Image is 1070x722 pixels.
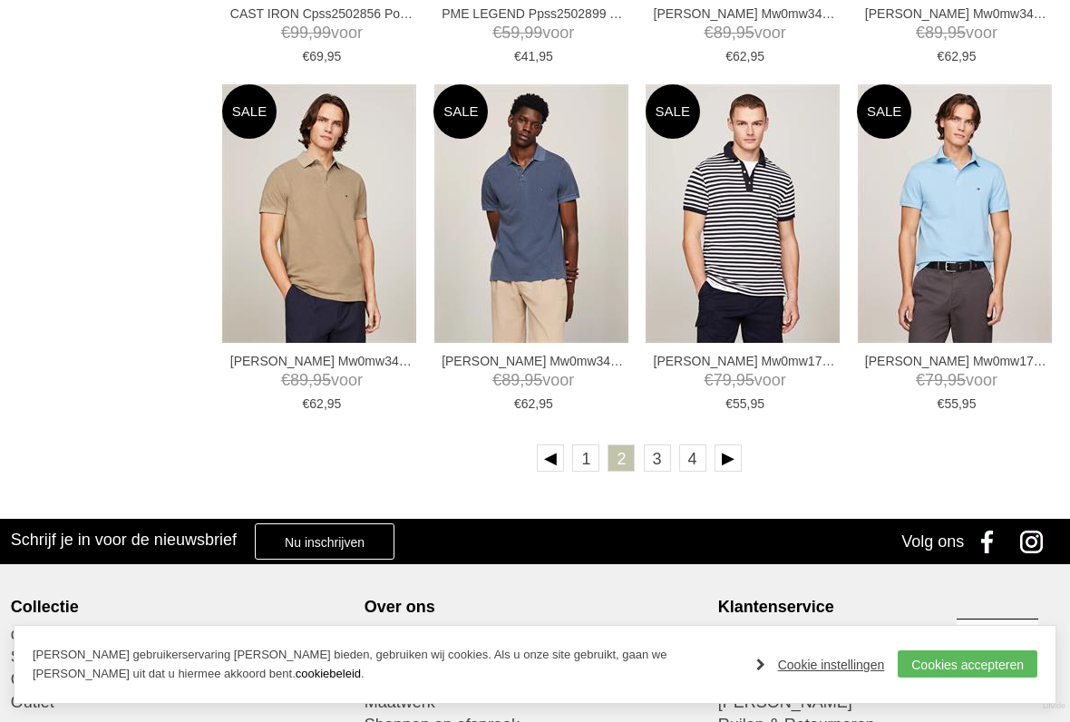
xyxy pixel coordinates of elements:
[281,371,290,389] span: €
[916,371,925,389] span: €
[714,371,732,389] span: 79
[747,396,751,411] span: ,
[957,619,1038,700] a: Terug naar boven
[365,597,705,617] div: Over ons
[901,519,964,564] div: Volg ons
[520,371,524,389] span: ,
[1014,519,1059,564] a: Instagram
[33,646,738,684] p: [PERSON_NAME] gebruikerservaring [PERSON_NAME] bieden, gebruiken wij cookies. Als u onze site geb...
[303,396,310,411] span: €
[714,24,732,42] span: 89
[654,5,837,22] a: [PERSON_NAME] Mw0mw34757 Polo's
[434,84,628,343] img: TOMMY HILFIGER Mw0mw34757 Polo's
[303,49,310,63] span: €
[230,5,413,22] a: CAST IRON Cpss2502856 Polo's
[524,371,542,389] span: 95
[11,623,352,646] a: collectie
[572,444,599,472] a: 1
[308,24,313,42] span: ,
[535,396,539,411] span: ,
[718,597,1059,617] div: Klantenservice
[290,24,308,42] span: 99
[365,623,705,646] a: Nieuwsbrief
[309,396,324,411] span: 62
[308,371,313,389] span: ,
[230,353,413,369] a: [PERSON_NAME] Mw0mw34757 Polo's
[925,24,943,42] span: 89
[944,396,958,411] span: 55
[501,371,520,389] span: 89
[958,396,962,411] span: ,
[514,49,521,63] span: €
[962,49,977,63] span: 95
[732,371,736,389] span: ,
[925,371,943,389] span: 79
[943,371,948,389] span: ,
[736,24,754,42] span: 95
[705,24,714,42] span: €
[290,371,308,389] span: 89
[11,597,352,617] div: Collectie
[865,5,1048,22] a: [PERSON_NAME] Mw0mw34757 Polo's
[1043,695,1065,717] a: Divide
[524,24,542,42] span: 99
[281,24,290,42] span: €
[255,523,394,560] a: Nu inschrijven
[958,49,962,63] span: ,
[442,22,625,44] span: voor
[654,353,837,369] a: [PERSON_NAME] Mw0mw17771 Polo's
[608,444,635,472] a: 2
[968,519,1014,564] a: Facebook
[520,24,524,42] span: ,
[865,22,1048,44] span: voor
[222,84,416,343] img: TOMMY HILFIGER Mw0mw34757 Polo's
[442,5,625,22] a: PME LEGEND Ppss2502899 [PERSON_NAME]'s
[865,353,1048,369] a: [PERSON_NAME] Mw0mw17771 Polo's
[492,24,501,42] span: €
[442,369,625,392] span: voor
[938,49,945,63] span: €
[324,396,327,411] span: ,
[324,49,327,63] span: ,
[679,444,706,472] a: 4
[539,49,553,63] span: 95
[751,396,765,411] span: 95
[948,24,966,42] span: 95
[11,530,237,550] h3: Schrijf je in voor de nieuwsbrief
[539,396,553,411] span: 95
[865,369,1048,392] span: voor
[733,396,747,411] span: 55
[327,396,342,411] span: 95
[733,49,747,63] span: 62
[725,49,733,63] span: €
[501,24,520,42] span: 59
[736,371,754,389] span: 95
[944,49,958,63] span: 62
[898,650,1037,678] a: Cookies accepteren
[521,49,536,63] span: 41
[313,371,331,389] span: 95
[725,396,733,411] span: €
[521,396,536,411] span: 62
[948,371,966,389] span: 95
[938,396,945,411] span: €
[309,49,324,63] span: 69
[858,84,1052,343] img: TOMMY HILFIGER Mw0mw17771 Polo's
[756,651,885,678] a: Cookie instellingen
[732,24,736,42] span: ,
[230,22,413,44] span: voor
[747,49,751,63] span: ,
[230,369,413,392] span: voor
[705,371,714,389] span: €
[535,49,539,63] span: ,
[916,24,925,42] span: €
[442,353,625,369] a: [PERSON_NAME] Mw0mw34757 Polo's
[654,22,837,44] span: voor
[313,24,331,42] span: 99
[514,396,521,411] span: €
[646,84,840,343] img: TOMMY HILFIGER Mw0mw17771 Polo's
[718,623,1059,646] a: Veelgestelde vragen
[492,371,501,389] span: €
[644,444,671,472] a: 3
[296,667,361,680] a: cookiebeleid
